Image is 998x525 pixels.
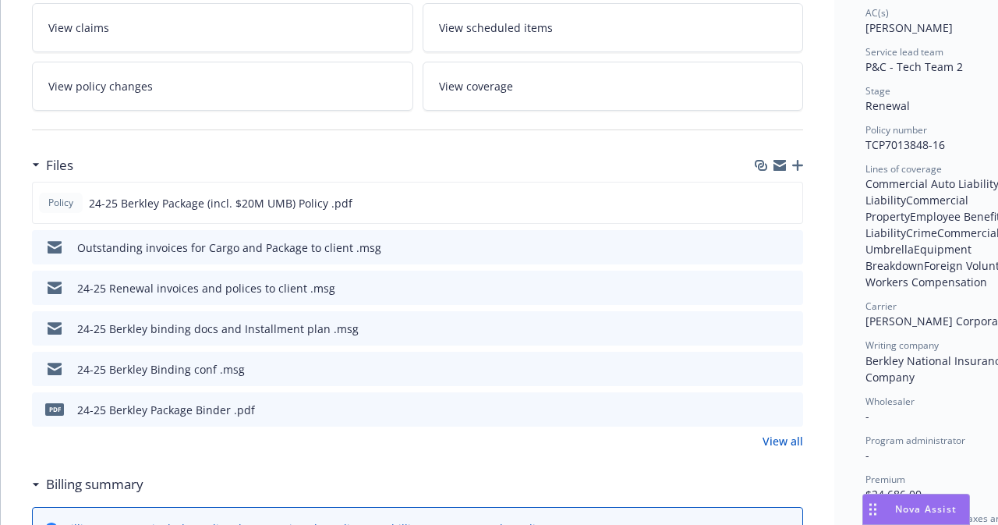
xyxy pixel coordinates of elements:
button: Nova Assist [862,494,970,525]
span: Nova Assist [895,502,957,516]
h3: Billing summary [46,474,143,495]
span: View claims [48,20,109,36]
a: View scheduled items [423,3,804,52]
button: download file [758,321,770,337]
span: Writing company [865,339,939,352]
div: Billing summary [32,474,143,495]
div: Drag to move [863,495,883,524]
button: preview file [783,239,797,256]
button: preview file [782,195,796,211]
div: 24-25 Berkley Package Binder .pdf [77,402,255,418]
button: download file [757,195,770,211]
a: View claims [32,3,413,52]
span: Crime [906,225,937,240]
button: preview file [783,402,797,418]
span: Premium [865,473,905,486]
span: TCP7013848-16 [865,137,945,152]
span: pdf [45,403,64,415]
button: download file [758,361,770,378]
span: $24,686.00 [865,487,922,502]
h3: Files [46,155,73,176]
span: Lines of coverage [865,162,942,176]
span: 24-25 Berkley Package (incl. $20M UMB) Policy .pdf [89,195,352,211]
span: Equipment Breakdown [865,242,975,273]
div: Files [32,155,73,176]
span: Stage [865,84,890,98]
button: download file [758,239,770,256]
button: download file [758,280,770,296]
button: preview file [783,361,797,378]
a: View coverage [423,62,804,111]
button: preview file [783,280,797,296]
span: - [865,409,869,424]
div: 24-25 Berkley binding docs and Installment plan .msg [77,321,359,337]
a: View policy changes [32,62,413,111]
div: 24-25 Renewal invoices and polices to client .msg [77,280,335,296]
div: 24-25 Berkley Binding conf .msg [77,361,245,378]
span: View scheduled items [439,20,553,36]
span: Policy number [865,123,927,137]
span: [PERSON_NAME] [865,20,953,35]
span: - [865,448,869,463]
span: Policy [45,196,76,210]
span: AC(s) [865,6,889,20]
button: preview file [783,321,797,337]
a: View all [763,433,803,449]
span: View policy changes [48,78,153,94]
span: View coverage [439,78,513,94]
div: Outstanding invoices for Cargo and Package to client .msg [77,239,381,256]
span: Commercial Property [865,193,971,224]
span: Service lead team [865,45,943,59]
span: Wholesaler [865,395,915,408]
span: Renewal [865,98,910,113]
span: P&C - Tech Team 2 [865,59,963,74]
button: download file [758,402,770,418]
span: Program administrator [865,434,965,447]
span: Carrier [865,300,897,313]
